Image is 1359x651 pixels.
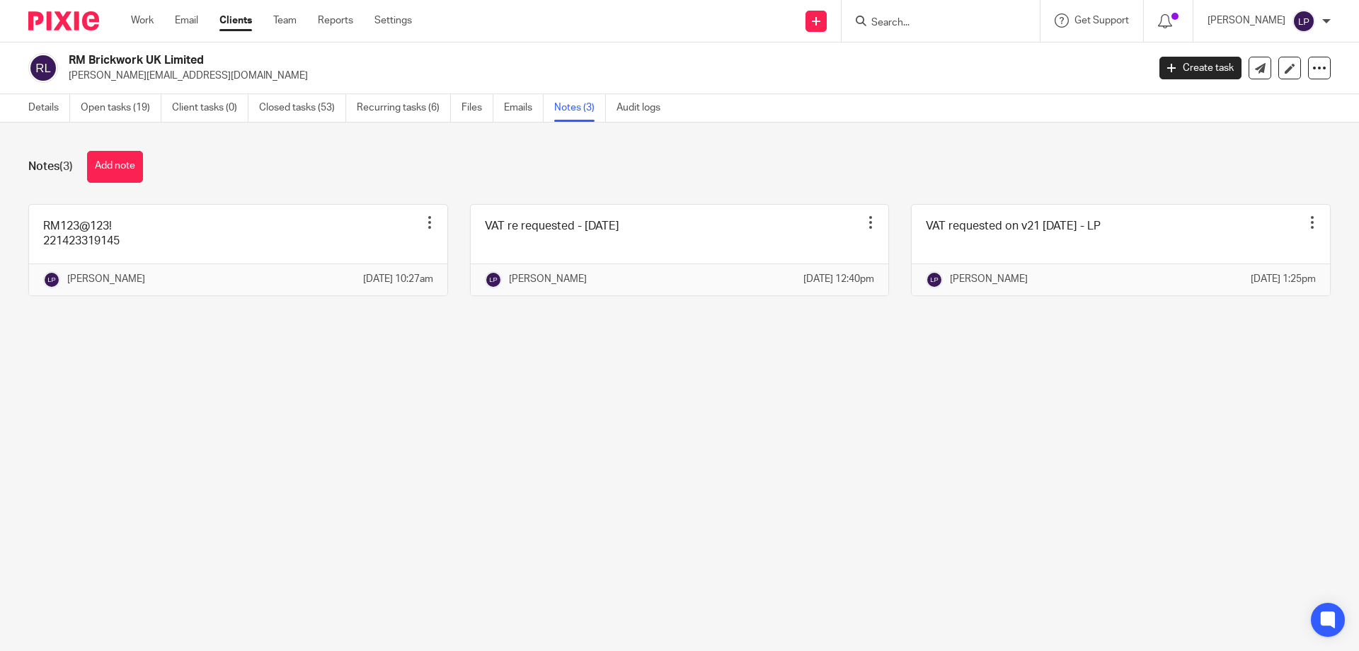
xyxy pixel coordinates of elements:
span: Get Support [1074,16,1129,26]
p: [DATE] 1:25pm [1251,272,1316,286]
a: Create task [1159,57,1242,79]
a: Reports [318,13,353,28]
a: Files [461,94,493,122]
p: [PERSON_NAME] [950,272,1028,286]
img: svg%3E [485,271,502,288]
a: Notes (3) [554,94,606,122]
h2: RM Brickwork UK Limited [69,53,924,68]
p: [DATE] 12:40pm [803,272,874,286]
h1: Notes [28,159,73,174]
a: Emails [504,94,544,122]
p: [PERSON_NAME] [1208,13,1285,28]
a: Recurring tasks (6) [357,94,451,122]
img: svg%3E [926,271,943,288]
img: Pixie [28,11,99,30]
a: Settings [374,13,412,28]
p: [PERSON_NAME] [509,272,587,286]
button: Add note [87,151,143,183]
img: svg%3E [28,53,58,83]
p: [PERSON_NAME][EMAIL_ADDRESS][DOMAIN_NAME] [69,69,1138,83]
p: [PERSON_NAME] [67,272,145,286]
a: Details [28,94,70,122]
span: (3) [59,161,73,172]
a: Email [175,13,198,28]
a: Team [273,13,297,28]
a: Closed tasks (53) [259,94,346,122]
a: Work [131,13,154,28]
a: Open tasks (19) [81,94,161,122]
a: Clients [219,13,252,28]
p: [DATE] 10:27am [363,272,433,286]
img: svg%3E [43,271,60,288]
img: svg%3E [1292,10,1315,33]
a: Audit logs [617,94,671,122]
a: Client tasks (0) [172,94,248,122]
input: Search [870,17,997,30]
